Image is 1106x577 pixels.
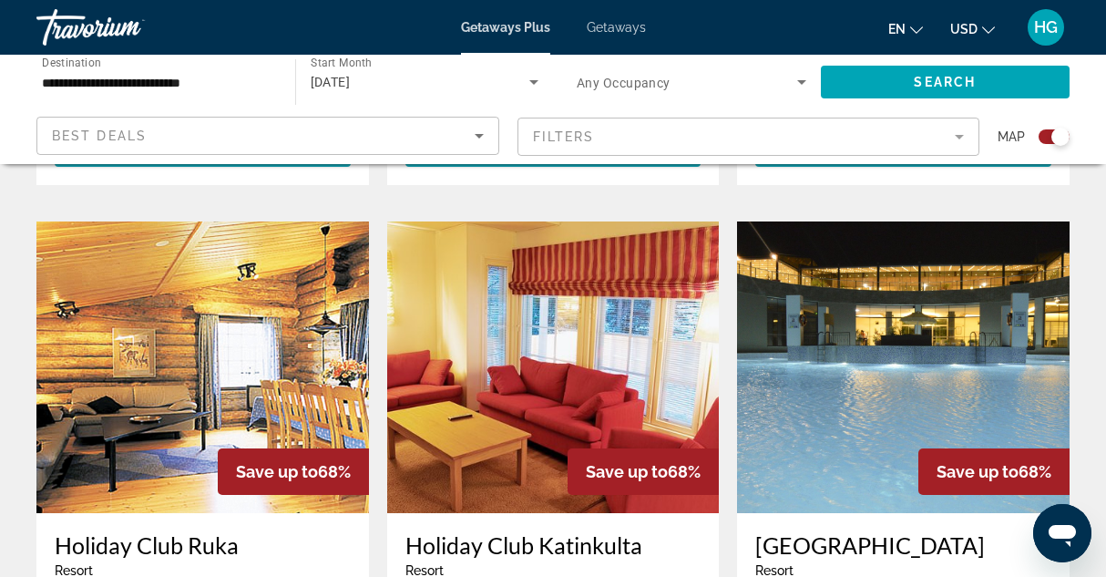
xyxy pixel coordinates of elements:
[914,75,976,89] span: Search
[405,134,701,167] button: View Resort(6 units)
[888,15,923,42] button: Change language
[1022,8,1070,46] button: User Menu
[42,56,101,68] span: Destination
[461,20,550,35] a: Getaways Plus
[950,22,978,36] span: USD
[937,462,1019,481] span: Save up to
[950,15,995,42] button: Change currency
[918,448,1070,495] div: 68%
[1033,504,1091,562] iframe: Button to launch messaging window
[405,531,701,559] a: Holiday Club Katinkulta
[517,117,980,157] button: Filter
[755,134,1051,167] button: View Resort(13 units)
[55,134,351,167] button: View Resort(1 unit)
[755,531,1051,559] a: [GEOGRAPHIC_DATA]
[52,125,484,147] mat-select: Sort by
[218,448,369,495] div: 68%
[387,222,720,513] img: 2247I01L.jpg
[577,76,671,90] span: Any Occupancy
[568,448,719,495] div: 68%
[52,129,147,143] span: Best Deals
[36,4,219,51] a: Travorium
[821,66,1070,98] button: Search
[311,57,372,69] span: Start Month
[998,124,1025,149] span: Map
[55,531,351,559] a: Holiday Club Ruka
[737,222,1070,513] img: DH79O01X.jpg
[36,222,369,513] img: 3551I01X.jpg
[586,462,668,481] span: Save up to
[236,462,318,481] span: Save up to
[888,22,906,36] span: en
[311,75,351,89] span: [DATE]
[1034,18,1058,36] span: HG
[587,20,646,35] a: Getaways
